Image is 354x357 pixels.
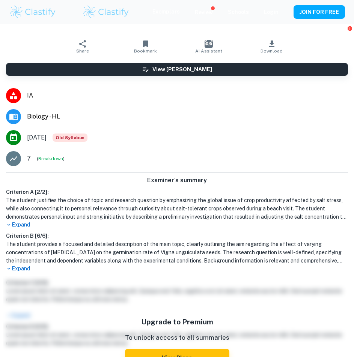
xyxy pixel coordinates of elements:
img: Clastify logo [82,4,130,19]
p: 7 [27,154,31,163]
img: AI Assistant [205,40,213,48]
h5: Upgrade to Premium [125,316,229,327]
h1: The student provides a focused and detailed description of the main topic, clearly outlining the ... [6,240,348,265]
button: View [PERSON_NAME] [6,63,348,76]
span: Download [261,48,283,54]
p: Review [195,8,213,16]
h1: The student justifies the choice of topic and research question by emphasizing the global issue o... [6,196,348,221]
span: Bookmark [134,48,157,54]
h6: Criterion A [ 2 / 2 ]: [6,188,348,196]
button: Report issue [347,25,352,31]
h6: View [PERSON_NAME] [152,65,212,73]
p: Expand [6,221,348,229]
a: Schools [228,9,249,15]
button: AI Assistant [177,36,240,57]
a: Login [264,9,279,15]
span: Share [76,48,89,54]
button: Bookmark [114,36,177,57]
button: Share [51,36,114,57]
button: Download [240,36,303,57]
button: JOIN FOR FREE [294,5,345,19]
h6: Criterion B [ 6 / 6 ]: [6,232,348,240]
span: AI Assistant [195,48,222,54]
h6: Examiner's summary [3,176,351,185]
p: Expand [6,265,348,273]
span: Biology - HL [27,112,348,121]
span: Old Syllabus [53,133,87,142]
span: IA [27,91,348,100]
p: To unlock access to all summaries [125,333,229,343]
p: Exemplars [152,7,180,16]
div: Starting from the May 2025 session, the Biology IA requirements have changed. It's OK to refer to... [53,133,87,142]
button: Breakdown [38,155,63,162]
span: ( ) [37,155,65,162]
img: Clastify logo [9,4,57,19]
span: [DATE] [27,133,47,142]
